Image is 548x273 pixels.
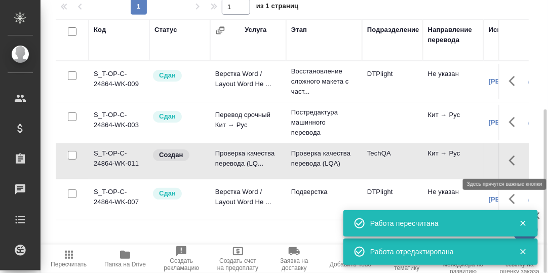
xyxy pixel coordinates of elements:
[97,245,153,273] button: Папка на Drive
[423,105,484,140] td: Кит → Рус
[210,105,286,140] td: Перевод срочный Кит → Рус
[152,148,205,162] div: Заказ еще не согласован с клиентом, искать исполнителей рано
[152,110,205,124] div: Менеджер проверил работу исполнителя, передает ее на следующий этап
[428,25,479,45] div: Направление перевода
[367,25,419,35] div: Подразделение
[266,245,322,273] button: Заявка на доставку
[503,187,527,211] button: Здесь прячутся важные кнопки
[291,66,357,97] p: Восстановление сложного макета с част...
[210,245,266,273] button: Создать счет на предоплату
[362,182,423,217] td: DTPlight
[291,107,357,138] p: Постредактура машинного перевода
[159,188,176,199] p: Сдан
[489,119,545,126] a: [PERSON_NAME]
[104,261,146,268] span: Папка на Drive
[330,261,371,268] span: Добавить Todo
[89,182,149,217] td: S_T-OP-C-24864-WK-007
[152,187,205,201] div: Менеджер проверил работу исполнителя, передает ее на следующий этап
[216,257,260,271] span: Создать счет на предоплату
[152,69,205,83] div: Менеджер проверил работу исполнителя, передает ее на следующий этап
[210,143,286,179] td: Проверка качества перевода (LQ...
[370,247,504,257] div: Работа отредактирована
[153,245,210,273] button: Создать рекламацию
[210,182,286,217] td: Верстка Word / Layout Word Не ...
[423,182,484,217] td: Не указан
[489,196,545,203] a: [PERSON_NAME]
[423,143,484,179] td: Кит → Рус
[423,64,484,99] td: Не указан
[291,148,357,169] p: Проверка качества перевода (LQA)
[291,187,357,197] p: Подверстка
[513,247,533,256] button: Закрыть
[291,25,307,35] div: Этап
[362,64,423,99] td: DTPlight
[41,245,97,273] button: Пересчитать
[489,25,533,35] div: Исполнитель
[215,25,225,35] button: Сгруппировать
[513,219,533,228] button: Закрыть
[89,143,149,179] td: S_T-OP-C-24864-WK-011
[51,261,87,268] span: Пересчитать
[89,105,149,140] td: S_T-OP-C-24864-WK-003
[503,69,527,93] button: Здесь прячутся важные кнопки
[489,77,545,85] a: [PERSON_NAME]
[210,64,286,99] td: Верстка Word / Layout Word Не ...
[370,218,504,228] div: Работа пересчитана
[159,111,176,122] p: Сдан
[245,25,266,35] div: Услуга
[160,257,204,271] span: Создать рекламацию
[159,150,183,160] p: Создан
[503,110,527,134] button: Здесь прячутся важные кнопки
[94,25,106,35] div: Код
[159,70,176,81] p: Сдан
[272,257,316,271] span: Заявка на доставку
[89,64,149,99] td: S_T-OP-C-24864-WK-009
[362,143,423,179] td: TechQA
[323,245,379,273] button: Добавить Todo
[154,25,177,35] div: Статус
